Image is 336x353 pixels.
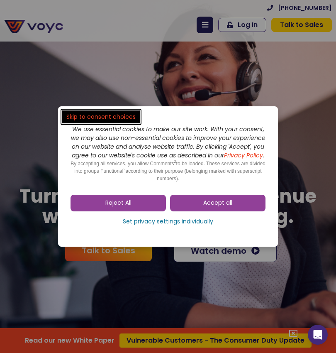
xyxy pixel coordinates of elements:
sup: 2 [123,167,125,171]
a: Reject All [71,195,166,211]
a: Privacy Policy [224,151,263,159]
span: Reject All [105,199,131,207]
a: Set privacy settings individually [71,216,265,228]
span: Accept all [203,199,232,207]
a: Accept all [170,195,265,211]
a: Skip to consent choices [62,110,140,123]
i: We use essential cookies to make our site work. With your consent, we may also use non-essential ... [71,125,265,159]
sup: 2 [174,159,176,164]
span: Set privacy settings individually [123,218,213,226]
span: By accepting all services, you allow Comments to be loaded. These services are divided into group... [71,161,265,181]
